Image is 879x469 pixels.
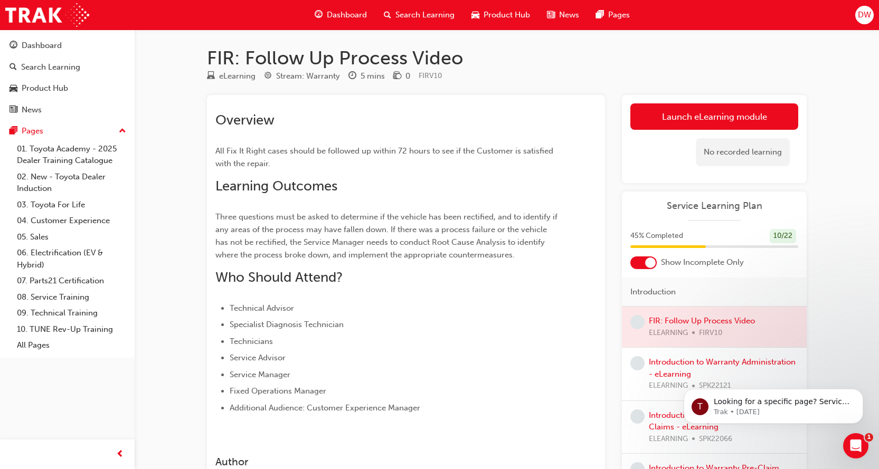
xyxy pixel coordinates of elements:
span: learningRecordVerb_NONE-icon [630,409,645,424]
h3: Author [215,456,559,468]
a: Introduction to Complex Warranty Claims - eLearning [649,410,775,432]
span: guage-icon [10,41,17,51]
iframe: Intercom notifications message [668,367,879,441]
div: Type [207,70,256,83]
span: All Fix It Right cases should be followed up within 72 hours to see if the Customer is satisfied ... [215,146,555,168]
div: Duration [348,70,385,83]
span: Learning Outcomes [215,178,337,194]
span: search-icon [384,8,391,22]
a: Dashboard [4,36,130,55]
div: No recorded learning [696,138,790,166]
span: learningRecordVerb_NONE-icon [630,315,645,329]
a: news-iconNews [538,4,588,26]
button: Pages [4,121,130,141]
div: Product Hub [22,82,68,94]
span: learningRecordVerb_NONE-icon [630,356,645,370]
iframe: Intercom live chat [843,433,868,458]
div: Stream [264,70,340,83]
a: 05. Sales [13,229,130,245]
a: 03. Toyota For Life [13,197,130,213]
span: target-icon [264,72,272,81]
span: Service Manager [230,370,290,379]
button: DashboardSearch LearningProduct HubNews [4,34,130,121]
a: Product Hub [4,79,130,98]
span: Introduction [630,286,676,298]
span: Fixed Operations Manager [230,386,326,396]
a: 06. Electrification (EV & Hybrid) [13,245,130,273]
span: Search Learning [395,9,455,21]
span: news-icon [10,106,17,115]
div: 5 mins [361,70,385,82]
span: Show Incomplete Only [661,256,744,269]
span: Who Should Attend? [215,269,343,285]
span: money-icon [393,72,401,81]
a: 08. Service Training [13,289,130,305]
a: Introduction to Warranty Administration - eLearning [649,357,796,379]
span: car-icon [10,84,17,93]
a: All Pages [13,337,130,353]
span: Additional Audience: Customer Experience Manager [230,403,420,413]
span: prev-icon [116,448,124,461]
span: Pages [608,9,630,21]
span: pages-icon [596,8,604,22]
a: Launch eLearning module [630,103,798,130]
a: 04. Customer Experience [13,213,130,229]
span: Overview [215,112,275,128]
span: Service Advisor [230,353,286,362]
span: DW [858,9,871,21]
span: ELEARNING [649,433,688,445]
div: Dashboard [22,40,62,52]
span: Product Hub [484,9,530,21]
div: Stream: Warranty [276,70,340,82]
button: DW [855,6,874,24]
span: pages-icon [10,127,17,136]
a: 01. Toyota Academy - 2025 Dealer Training Catalogue [13,141,130,169]
span: Learning resource code [419,71,442,80]
span: learningResourceType_ELEARNING-icon [207,72,215,81]
span: 1 [865,433,873,442]
div: News [22,104,42,116]
a: News [4,100,130,120]
a: 10. TUNE Rev-Up Training [13,321,130,338]
span: clock-icon [348,72,356,81]
a: Service Learning Plan [630,200,798,212]
div: 10 / 22 [770,229,796,243]
a: 02. New - Toyota Dealer Induction [13,169,130,197]
img: Trak [5,3,89,27]
span: Technical Advisor [230,303,294,313]
span: up-icon [119,125,126,138]
div: eLearning [219,70,256,82]
a: search-iconSearch Learning [375,4,463,26]
span: search-icon [10,63,17,72]
span: Three questions must be asked to determine if the vehicle has been rectified, and to identify if ... [215,212,560,260]
div: Search Learning [21,61,80,73]
span: News [559,9,579,21]
h1: FIR: Follow Up Process Video [207,46,807,70]
div: Price [393,70,410,83]
span: 45 % Completed [630,230,683,242]
span: news-icon [547,8,555,22]
div: Pages [22,125,43,137]
span: guage-icon [315,8,323,22]
a: 07. Parts21 Certification [13,273,130,289]
a: guage-iconDashboard [306,4,375,26]
a: pages-iconPages [588,4,638,26]
a: Search Learning [4,58,130,77]
span: Dashboard [327,9,367,21]
a: 09. Technical Training [13,305,130,321]
span: Specialist Diagnosis Technician [230,320,344,329]
span: car-icon [471,8,479,22]
span: ELEARNING [649,380,688,392]
span: Technicians [230,337,273,346]
div: 0 [405,70,410,82]
a: car-iconProduct Hub [463,4,538,26]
